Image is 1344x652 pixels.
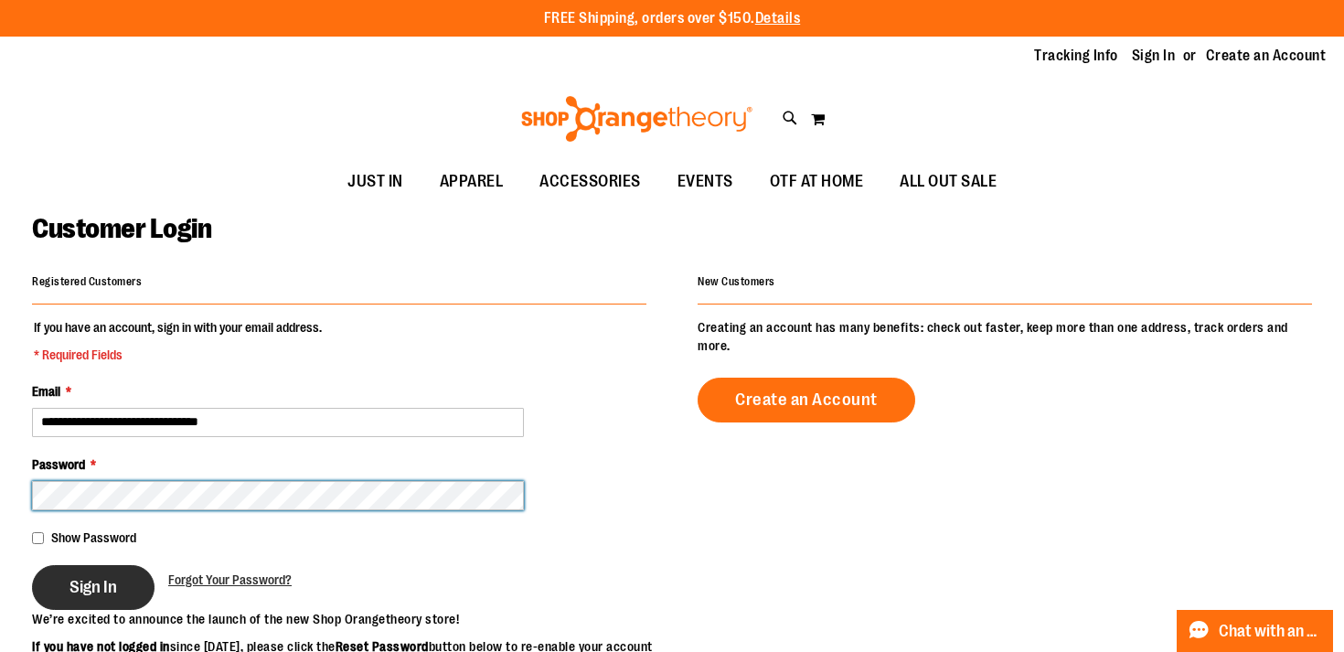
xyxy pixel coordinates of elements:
p: Creating an account has many benefits: check out faster, keep more than one address, track orders... [698,318,1312,355]
span: * Required Fields [34,346,322,364]
span: Sign In [69,577,117,597]
span: Chat with an Expert [1219,623,1322,640]
strong: Registered Customers [32,275,142,288]
a: Create an Account [698,378,915,422]
a: Sign In [1132,46,1176,66]
span: Forgot Your Password? [168,572,292,587]
span: Show Password [51,530,136,545]
span: JUST IN [347,161,403,202]
span: Password [32,457,85,472]
p: FREE Shipping, orders over $150. [544,8,801,29]
legend: If you have an account, sign in with your email address. [32,318,324,364]
img: Shop Orangetheory [518,96,755,142]
button: Sign In [32,565,155,610]
a: Details [755,10,801,27]
span: OTF AT HOME [770,161,864,202]
a: Create an Account [1206,46,1327,66]
span: EVENTS [677,161,733,202]
a: Tracking Info [1034,46,1118,66]
p: We’re excited to announce the launch of the new Shop Orangetheory store! [32,610,672,628]
span: Email [32,384,60,399]
span: APPAREL [440,161,504,202]
button: Chat with an Expert [1177,610,1334,652]
span: ALL OUT SALE [900,161,997,202]
span: Customer Login [32,213,211,244]
a: Forgot Your Password? [168,571,292,589]
span: Create an Account [735,390,878,410]
span: ACCESSORIES [539,161,641,202]
strong: New Customers [698,275,775,288]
